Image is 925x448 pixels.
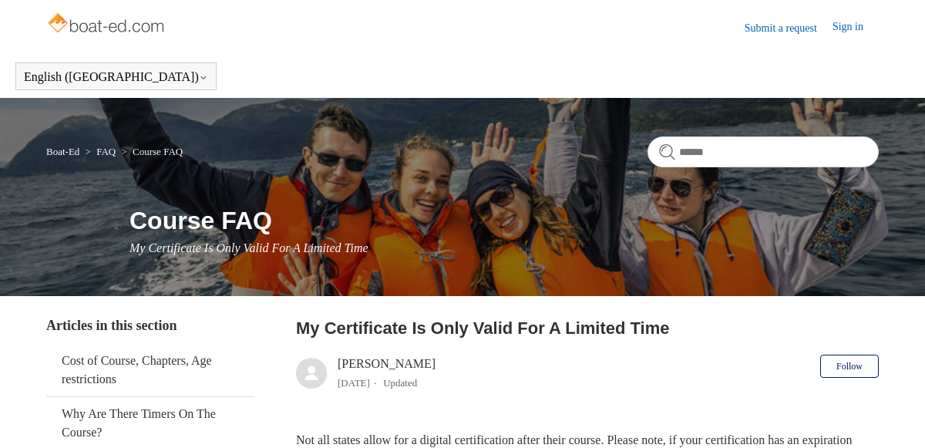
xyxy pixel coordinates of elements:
li: Course FAQ [118,146,183,157]
button: Follow Article [820,355,879,378]
h1: Course FAQ [129,202,879,239]
a: Submit a request [745,20,832,36]
li: Boat-Ed [46,146,82,157]
a: Cost of Course, Chapters, Age restrictions [46,344,254,396]
div: Live chat [885,408,925,448]
time: 03/21/2024, 10:26 [338,377,370,389]
h2: My Certificate Is Only Valid For A Limited Time [296,315,879,341]
span: My Certificate Is Only Valid For A Limited Time [129,241,368,254]
a: Boat-Ed [46,146,79,157]
li: FAQ [82,146,119,157]
button: English ([GEOGRAPHIC_DATA]) [24,70,208,84]
span: Articles in this section [46,318,177,333]
input: Search [647,136,879,167]
a: FAQ [96,146,116,157]
div: [PERSON_NAME] [338,355,436,392]
li: Updated [383,377,417,389]
img: Boat-Ed Help Center home page [46,9,169,40]
a: Course FAQ [133,146,183,157]
a: Sign in [832,19,879,37]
